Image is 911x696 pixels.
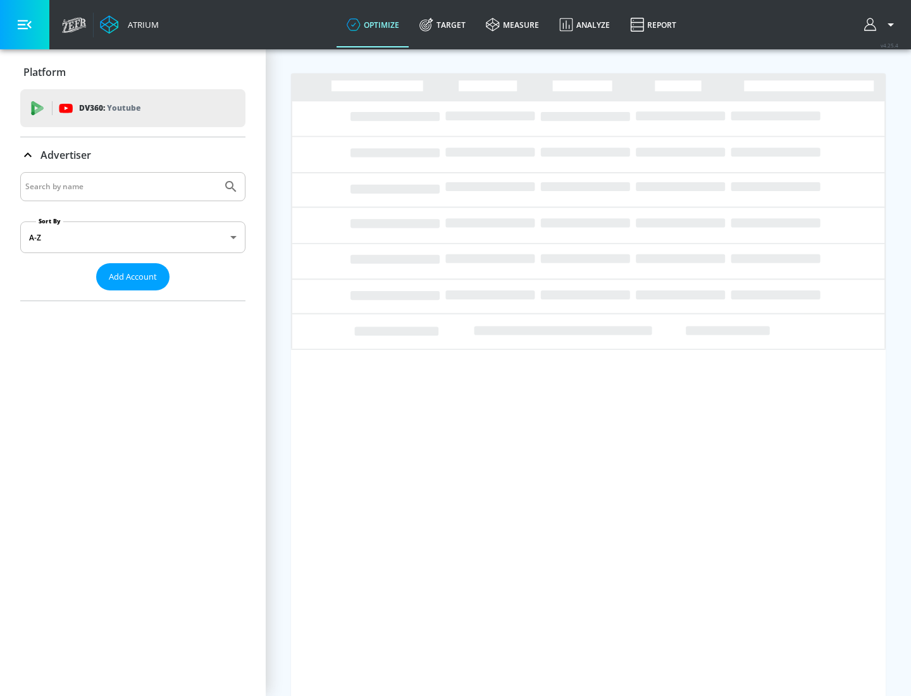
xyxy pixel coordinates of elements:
nav: list of Advertiser [20,290,245,301]
button: Add Account [96,263,170,290]
div: DV360: Youtube [20,89,245,127]
a: Atrium [100,15,159,34]
p: Platform [23,65,66,79]
span: Add Account [109,270,157,284]
div: Advertiser [20,172,245,301]
a: Analyze [549,2,620,47]
a: measure [476,2,549,47]
p: Youtube [107,101,140,115]
label: Sort By [36,217,63,225]
div: Atrium [123,19,159,30]
span: v 4.25.4 [881,42,898,49]
p: DV360: [79,101,140,115]
div: A-Z [20,221,245,253]
a: Target [409,2,476,47]
a: Report [620,2,686,47]
p: Advertiser [40,148,91,162]
input: Search by name [25,178,217,195]
div: Platform [20,54,245,90]
div: Advertiser [20,137,245,173]
a: optimize [337,2,409,47]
